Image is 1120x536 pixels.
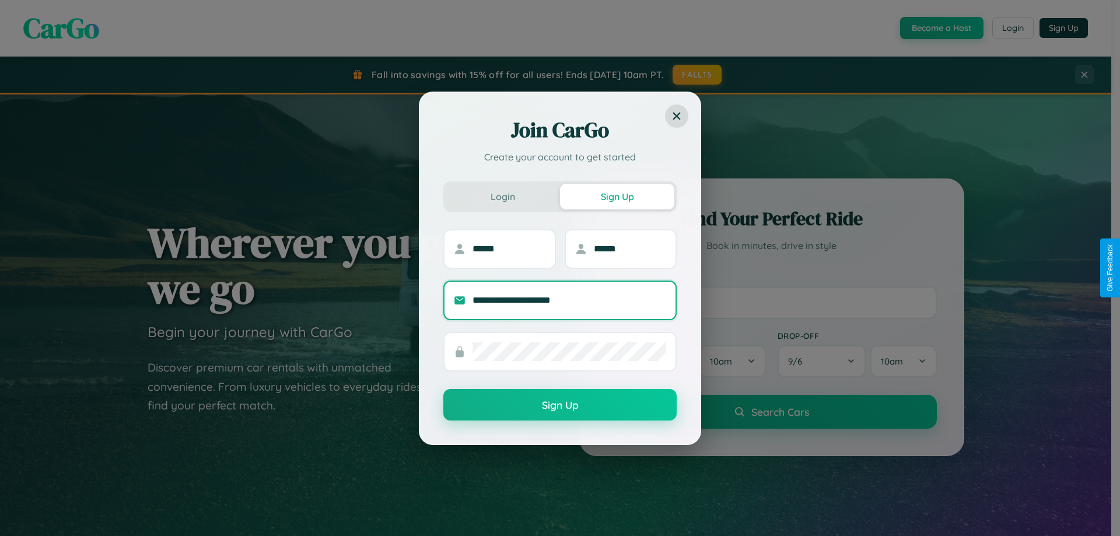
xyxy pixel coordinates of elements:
button: Sign Up [443,389,677,421]
p: Create your account to get started [443,150,677,164]
button: Login [446,184,560,209]
div: Give Feedback [1106,244,1114,292]
h2: Join CarGo [443,116,677,144]
button: Sign Up [560,184,674,209]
